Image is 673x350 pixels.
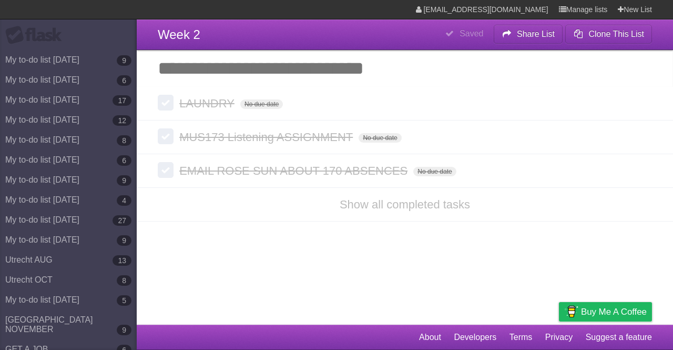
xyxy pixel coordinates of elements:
b: 9 [117,55,131,66]
b: 12 [113,115,131,126]
img: Buy me a coffee [564,303,578,321]
span: No due date [240,99,283,109]
b: 27 [113,215,131,226]
a: About [419,327,441,347]
b: 13 [113,255,131,266]
b: Saved [460,29,483,38]
label: Done [158,128,174,144]
span: Week 2 [158,27,200,42]
button: Share List [494,25,563,44]
button: Clone This List [565,25,652,44]
b: 17 [113,95,131,106]
b: 9 [117,235,131,246]
div: Flask [5,26,68,45]
span: No due date [413,167,456,176]
span: EMAIL ROSE SUN ABOUT 170 ABSENCES [179,164,410,177]
b: 5 [117,295,131,306]
b: 4 [117,195,131,206]
span: Buy me a coffee [581,303,647,321]
b: 8 [117,275,131,286]
a: Buy me a coffee [559,302,652,322]
span: MUS173 Listening ASSIGNMENT [179,131,355,144]
b: 8 [117,135,131,146]
label: Done [158,162,174,178]
a: Developers [454,327,496,347]
a: Suggest a feature [586,327,652,347]
a: Show all completed tasks [340,198,470,211]
a: Terms [509,327,533,347]
label: Done [158,95,174,111]
span: No due date [359,133,401,143]
b: 6 [117,155,131,166]
b: Share List [517,29,555,38]
b: 9 [117,175,131,186]
b: 9 [117,325,131,335]
span: LAUNDRY [179,97,237,110]
b: 6 [117,75,131,86]
a: Privacy [545,327,573,347]
b: Clone This List [588,29,644,38]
